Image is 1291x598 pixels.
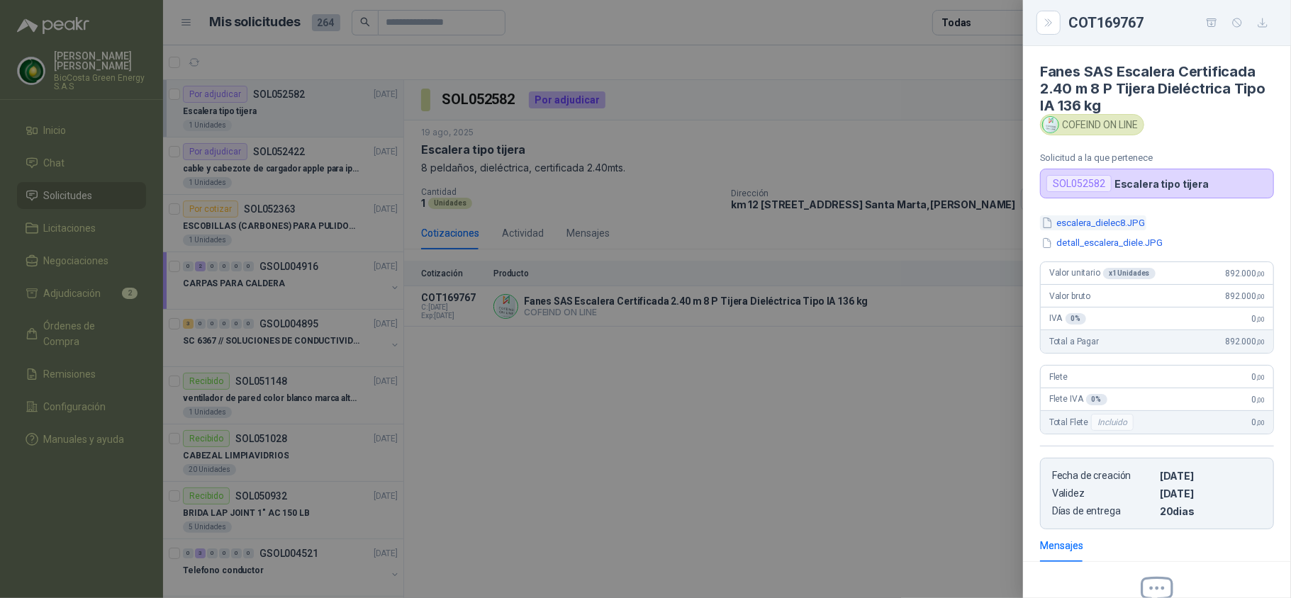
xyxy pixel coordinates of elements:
[1046,175,1112,192] div: SOL052582
[1043,117,1058,132] img: Company Logo
[1040,236,1164,251] button: detall_escalera_diele.JPG
[1256,293,1265,300] span: ,00
[1052,505,1154,517] p: Días de entrega
[1049,268,1156,279] span: Valor unitario
[1049,394,1107,405] span: Flete IVA
[1103,268,1156,279] div: x 1 Unidades
[1225,269,1265,278] span: 892.000
[1252,314,1265,324] span: 0
[1256,373,1265,381] span: ,00
[1040,14,1057,31] button: Close
[1160,487,1262,500] p: [DATE]
[1256,270,1265,278] span: ,00
[1256,419,1265,427] span: ,00
[1052,470,1154,482] p: Fecha de creación
[1049,414,1136,431] span: Total Flete
[1049,337,1099,346] span: Total a Pagar
[1160,470,1262,482] p: [DATE]
[1256,338,1265,346] span: ,00
[1252,417,1265,427] span: 0
[1040,215,1146,230] button: escalera_dielec8.JPG
[1040,538,1083,553] div: Mensajes
[1049,313,1086,325] span: IVA
[1256,315,1265,323] span: ,00
[1049,291,1090,301] span: Valor bruto
[1091,414,1134,431] div: Incluido
[1256,396,1265,404] span: ,00
[1040,152,1274,163] p: Solicitud a la que pertenece
[1040,114,1144,135] div: COFEIND ON LINE
[1066,313,1087,325] div: 0 %
[1040,63,1274,114] h4: Fanes SAS Escalera Certificada 2.40 m 8 P Tijera Dieléctrica Tipo IA 136 kg
[1086,394,1107,405] div: 0 %
[1252,395,1265,405] span: 0
[1068,11,1274,34] div: COT169767
[1252,372,1265,382] span: 0
[1114,178,1209,190] p: Escalera tipo tijera
[1225,291,1265,301] span: 892.000
[1049,372,1068,382] span: Flete
[1160,505,1262,517] p: 20 dias
[1225,337,1265,346] span: 892.000
[1052,487,1154,500] p: Validez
